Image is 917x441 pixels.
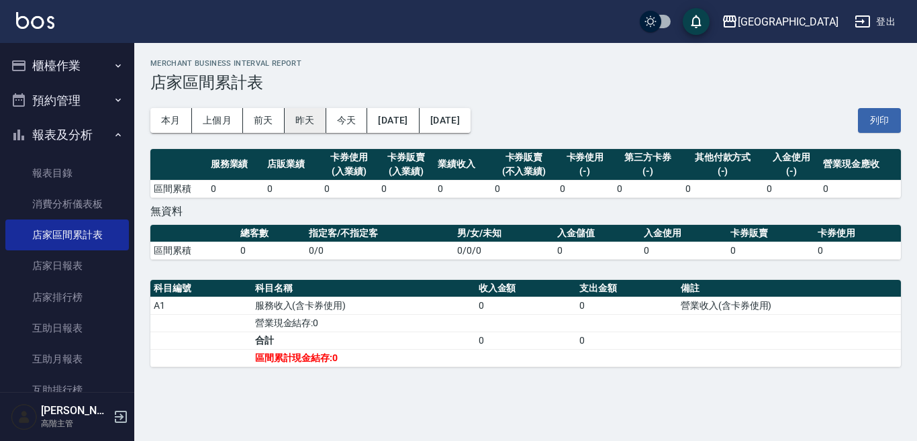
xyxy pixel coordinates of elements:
[150,149,901,198] table: a dense table
[738,13,838,30] div: [GEOGRAPHIC_DATA]
[5,189,129,219] a: 消費分析儀表板
[150,180,207,197] td: 區間累積
[475,280,577,297] th: 收入金額
[381,150,432,164] div: 卡券販賣
[367,108,419,133] button: [DATE]
[677,297,901,314] td: 營業收入(含卡券使用)
[420,108,471,133] button: [DATE]
[285,108,326,133] button: 昨天
[495,150,553,164] div: 卡券販賣
[557,180,614,197] td: 0
[495,164,553,179] div: (不入業績)
[576,297,677,314] td: 0
[41,418,109,430] p: 高階主管
[150,205,901,218] div: 無資料
[5,250,129,281] a: 店家日報表
[767,164,817,179] div: (-)
[150,225,901,260] table: a dense table
[150,108,192,133] button: 本月
[150,297,252,314] td: A1
[640,242,727,259] td: 0
[324,164,375,179] div: (入業績)
[716,8,844,36] button: [GEOGRAPHIC_DATA]
[5,344,129,375] a: 互助月報表
[207,149,264,181] th: 服務業績
[252,297,475,314] td: 服務收入(含卡券使用)
[727,242,814,259] td: 0
[305,242,454,259] td: 0/0
[252,332,475,349] td: 合計
[5,313,129,344] a: 互助日報表
[617,150,679,164] div: 第三方卡券
[576,280,677,297] th: 支出金額
[237,225,305,242] th: 總客數
[326,108,368,133] button: 今天
[11,403,38,430] img: Person
[454,242,554,259] td: 0/0/0
[617,164,679,179] div: (-)
[576,332,677,349] td: 0
[814,225,901,242] th: 卡券使用
[858,108,901,133] button: 列印
[727,225,814,242] th: 卡券販賣
[150,280,901,367] table: a dense table
[5,282,129,313] a: 店家排行榜
[381,164,432,179] div: (入業績)
[192,108,243,133] button: 上個月
[814,242,901,259] td: 0
[640,225,727,242] th: 入金使用
[5,117,129,152] button: 報表及分析
[683,8,710,35] button: save
[491,180,557,197] td: 0
[5,375,129,405] a: 互助排行榜
[685,164,760,179] div: (-)
[321,180,378,197] td: 0
[475,332,577,349] td: 0
[475,297,577,314] td: 0
[820,149,901,181] th: 營業現金應收
[305,225,454,242] th: 指定客/不指定客
[763,180,820,197] td: 0
[150,73,901,92] h3: 店家區間累計表
[252,280,475,297] th: 科目名稱
[560,164,610,179] div: (-)
[237,242,305,259] td: 0
[849,9,901,34] button: 登出
[454,225,554,242] th: 男/女/未知
[264,180,321,197] td: 0
[16,12,54,29] img: Logo
[207,180,264,197] td: 0
[614,180,683,197] td: 0
[677,280,901,297] th: 備註
[5,219,129,250] a: 店家區間累計表
[324,150,375,164] div: 卡券使用
[264,149,321,181] th: 店販業績
[682,180,763,197] td: 0
[560,150,610,164] div: 卡券使用
[685,150,760,164] div: 其他付款方式
[150,59,901,68] h2: Merchant Business Interval Report
[252,349,475,366] td: 區間累計現金結存:0
[150,280,252,297] th: 科目編號
[554,225,640,242] th: 入金儲值
[434,180,491,197] td: 0
[5,48,129,83] button: 櫃檯作業
[5,158,129,189] a: 報表目錄
[378,180,435,197] td: 0
[820,180,901,197] td: 0
[767,150,817,164] div: 入金使用
[243,108,285,133] button: 前天
[5,83,129,118] button: 預約管理
[252,314,475,332] td: 營業現金結存:0
[434,149,491,181] th: 業績收入
[41,404,109,418] h5: [PERSON_NAME]
[150,242,237,259] td: 區間累積
[554,242,640,259] td: 0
